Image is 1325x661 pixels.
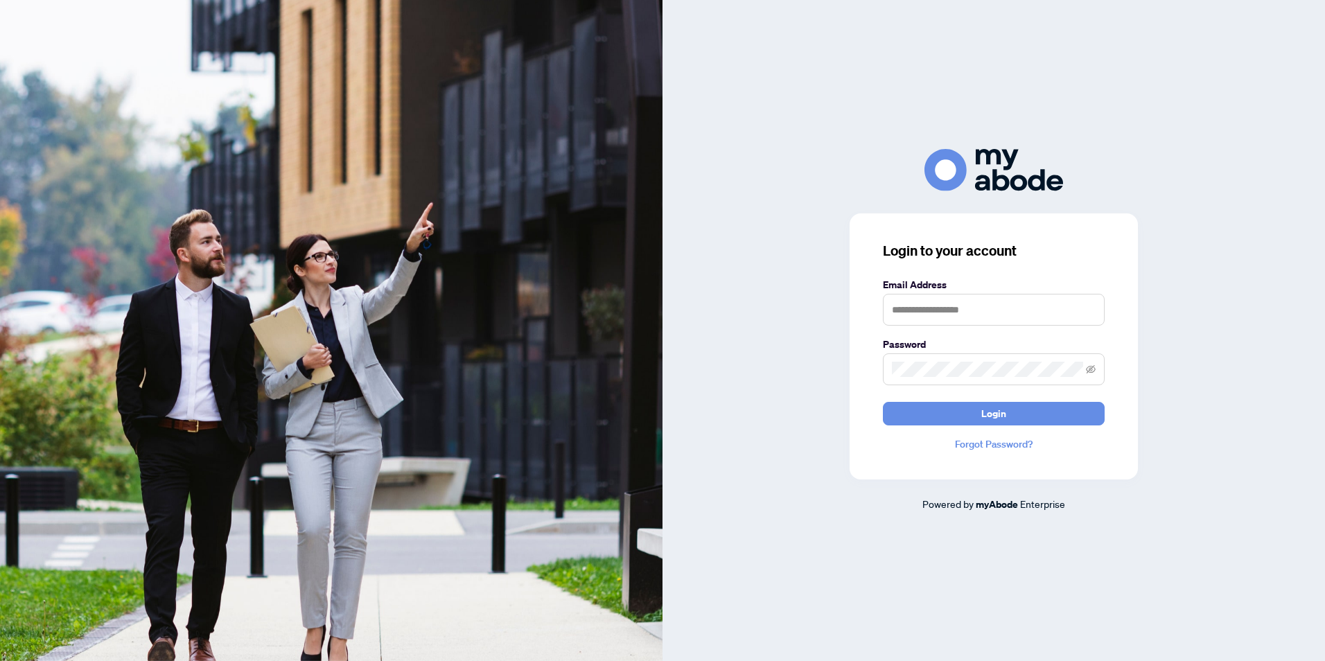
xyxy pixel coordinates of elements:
a: myAbode [976,497,1018,512]
label: Email Address [883,277,1105,292]
img: ma-logo [924,149,1063,191]
span: Enterprise [1020,497,1065,510]
a: Forgot Password? [883,437,1105,452]
button: Login [883,402,1105,425]
span: Powered by [922,497,974,510]
h3: Login to your account [883,241,1105,261]
label: Password [883,337,1105,352]
span: Login [981,403,1006,425]
span: eye-invisible [1086,364,1096,374]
